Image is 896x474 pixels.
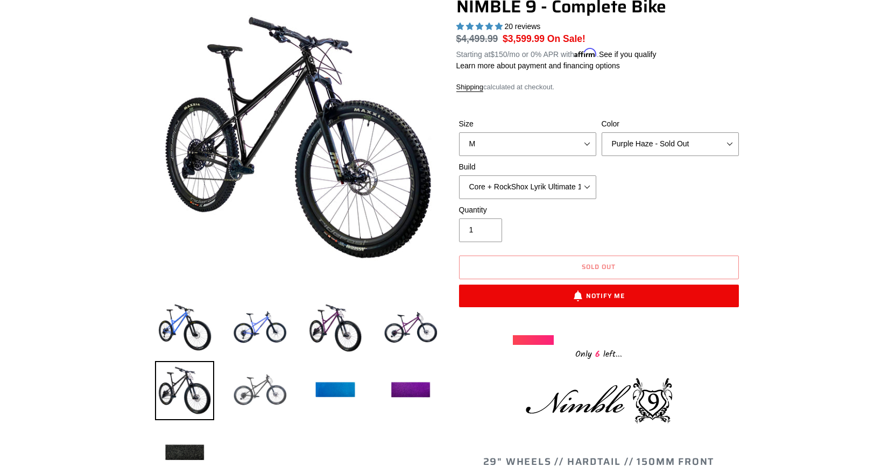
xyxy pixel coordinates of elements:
[602,118,739,130] label: Color
[574,48,597,58] span: Affirm
[230,361,290,420] img: Load image into Gallery viewer, NIMBLE 9 - Complete Bike
[230,299,290,358] img: Load image into Gallery viewer, NIMBLE 9 - Complete Bike
[306,299,365,358] img: Load image into Gallery viewer, NIMBLE 9 - Complete Bike
[513,345,685,362] div: Only left...
[155,361,214,420] img: Load image into Gallery viewer, NIMBLE 9 - Complete Bike
[456,33,498,44] s: $4,499.99
[490,50,507,59] span: $150
[381,361,440,420] img: Load image into Gallery viewer, NIMBLE 9 - Complete Bike
[456,46,657,60] p: Starting at /mo or 0% APR with .
[459,256,739,279] button: Sold out
[306,361,365,420] img: Load image into Gallery viewer, NIMBLE 9 - Complete Bike
[599,50,657,59] a: See if you qualify - Learn more about Affirm Financing (opens in modal)
[459,118,596,130] label: Size
[582,261,616,272] span: Sold out
[547,32,585,46] span: On Sale!
[456,61,620,70] a: Learn more about payment and financing options
[459,204,596,216] label: Quantity
[504,22,540,31] span: 20 reviews
[456,22,505,31] span: 4.90 stars
[456,83,484,92] a: Shipping
[592,348,603,361] span: 6
[483,454,715,469] span: 29" WHEELS // HARDTAIL // 150MM FRONT
[155,299,214,358] img: Load image into Gallery viewer, NIMBLE 9 - Complete Bike
[503,33,545,44] span: $3,599.99
[459,161,596,173] label: Build
[381,299,440,358] img: Load image into Gallery viewer, NIMBLE 9 - Complete Bike
[456,82,742,93] div: calculated at checkout.
[459,285,739,307] button: Notify Me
